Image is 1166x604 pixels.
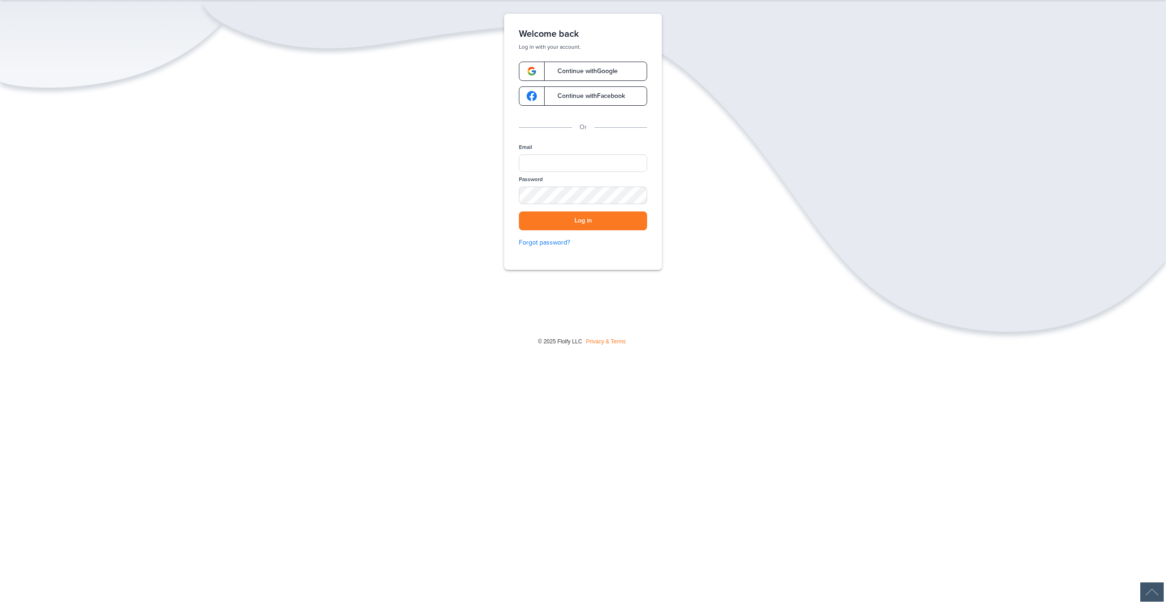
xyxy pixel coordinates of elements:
[527,66,537,76] img: google-logo
[519,43,647,51] p: Log in with your account.
[580,122,587,132] p: Or
[519,176,543,183] label: Password
[548,68,618,74] span: Continue with Google
[519,187,647,204] input: Password
[519,28,647,40] h1: Welcome back
[1140,582,1164,602] img: Back to Top
[586,338,626,345] a: Privacy & Terms
[519,211,647,230] button: Log in
[519,238,647,248] a: Forgot password?
[1140,582,1164,602] div: Scroll Back to Top
[538,338,582,345] span: © 2025 Floify LLC
[519,143,532,151] label: Email
[527,91,537,101] img: google-logo
[548,93,625,99] span: Continue with Facebook
[519,62,647,81] a: google-logoContinue withGoogle
[519,154,647,172] input: Email
[519,86,647,106] a: google-logoContinue withFacebook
